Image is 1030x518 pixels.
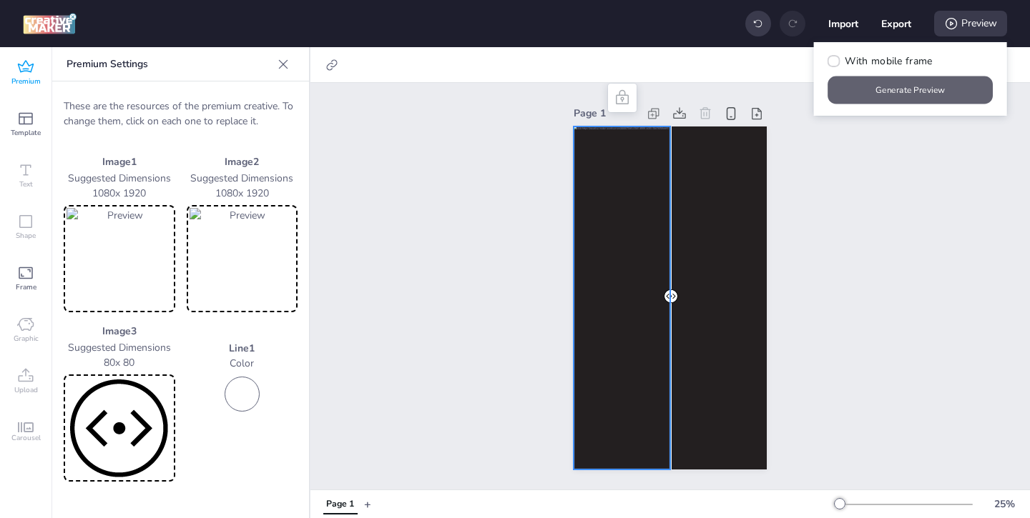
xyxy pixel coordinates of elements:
[67,208,172,309] img: Preview
[828,9,858,39] button: Import
[326,498,354,511] div: Page 1
[987,497,1021,512] div: 25 %
[23,13,77,34] img: logo Creative Maker
[845,54,932,69] span: With mobile frame
[828,76,994,104] button: Generate Preview
[16,230,36,241] span: Shape
[11,432,41,444] span: Carousel
[64,355,175,370] p: 80 x 80
[574,106,638,121] div: Page 1
[934,11,1007,36] div: Preview
[64,186,175,201] p: 1080 x 1920
[64,99,298,129] p: These are the resources of the premium creative. To change them, click on each one to replace it.
[881,9,911,39] button: Export
[14,384,38,396] span: Upload
[187,356,298,371] p: Color
[64,324,175,339] p: Image 3
[364,492,371,517] button: +
[64,340,175,355] p: Suggested Dimensions
[19,179,33,190] span: Text
[14,333,39,344] span: Graphic
[187,171,298,186] p: Suggested Dimensions
[11,127,41,139] span: Template
[316,492,364,517] div: Tabs
[187,341,298,356] p: Line 1
[187,186,298,201] p: 1080 x 1920
[190,208,295,309] img: Preview
[16,282,36,293] span: Frame
[187,154,298,169] p: Image 2
[64,154,175,169] p: Image 1
[64,171,175,186] p: Suggested Dimensions
[67,47,272,81] p: Premium Settings
[11,76,41,87] span: Premium
[67,377,172,479] img: Preview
